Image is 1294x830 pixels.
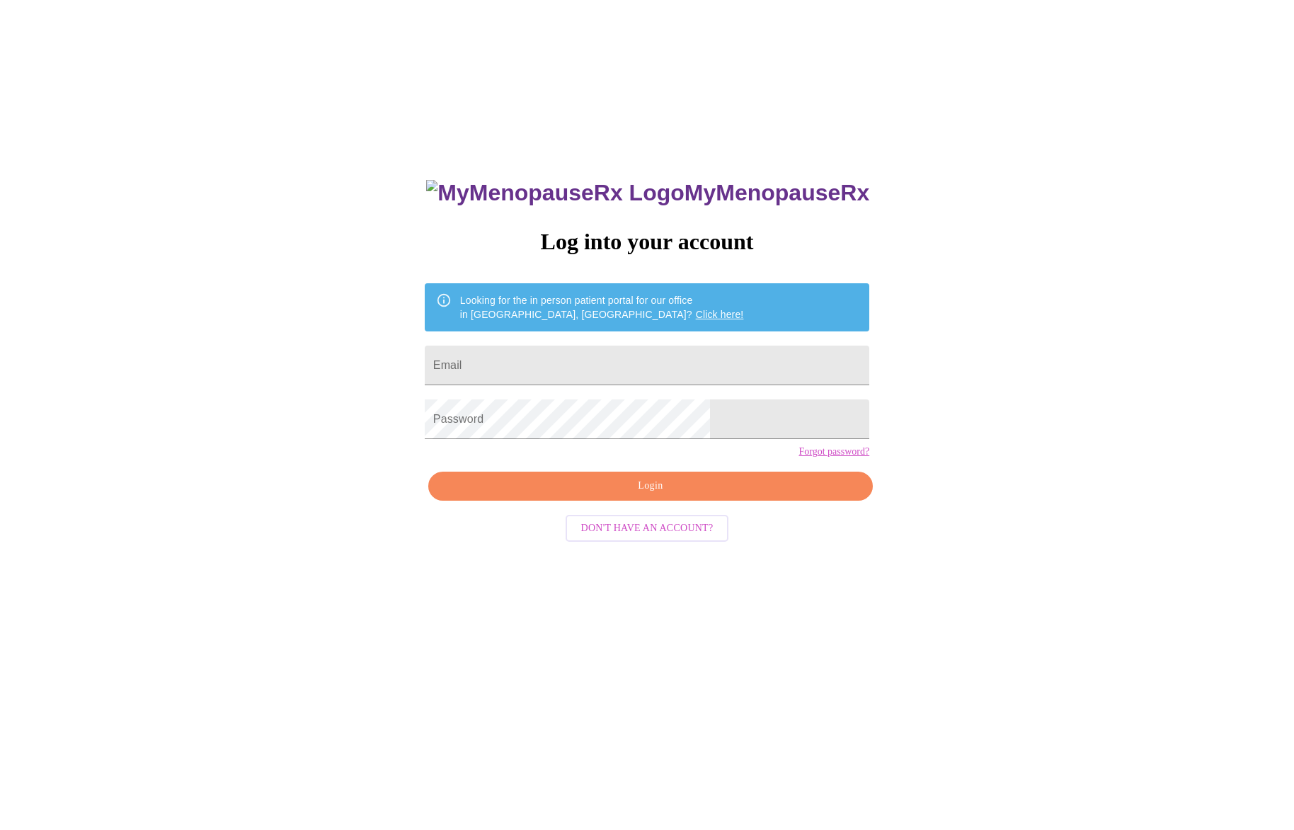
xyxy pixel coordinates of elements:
span: Login [445,477,857,495]
a: Click here! [696,309,744,320]
button: Login [428,472,873,501]
h3: MyMenopauseRx [426,180,869,206]
a: Don't have an account? [562,521,733,533]
img: MyMenopauseRx Logo [426,180,684,206]
a: Forgot password? [798,446,869,457]
button: Don't have an account? [566,515,729,542]
div: Looking for the in person patient portal for our office in [GEOGRAPHIC_DATA], [GEOGRAPHIC_DATA]? [460,288,744,327]
h3: Log into your account [425,229,869,255]
span: Don't have an account? [581,520,714,538]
